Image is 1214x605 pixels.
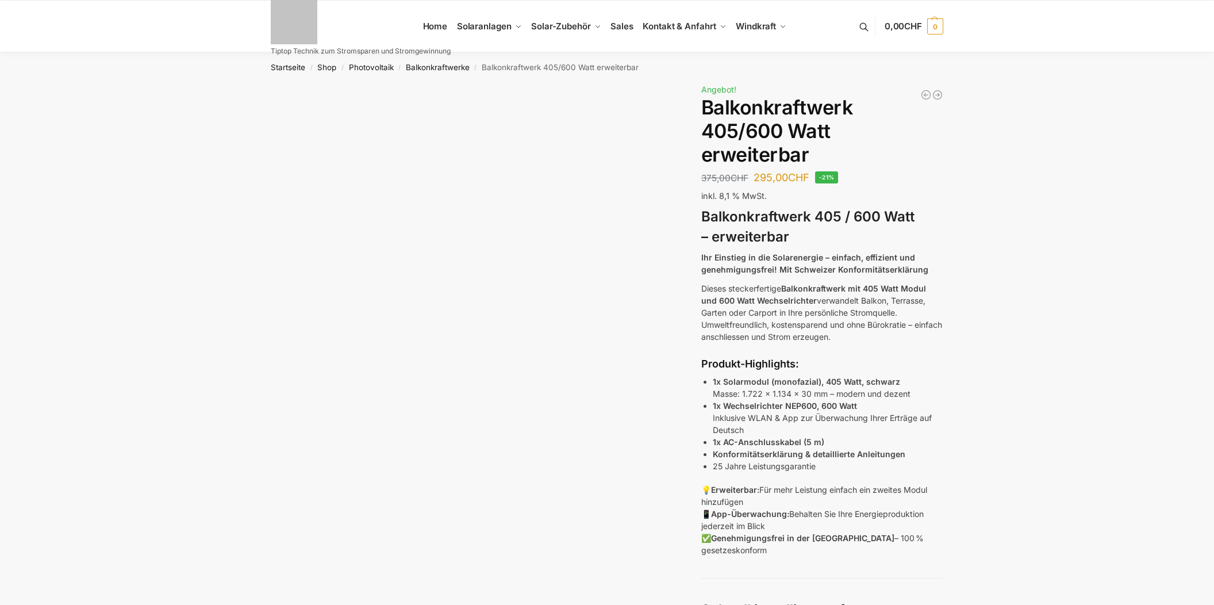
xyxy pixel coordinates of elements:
[701,284,926,305] strong: Balkonkraftwerk mit 405 Watt Modul und 600 Watt Wechselrichter
[711,485,759,495] strong: Erweiterbar:
[731,1,792,52] a: Windkraft
[527,1,606,52] a: Solar-Zubehör
[904,21,922,32] span: CHF
[713,377,900,386] strong: 1x Solarmodul (monofazial), 405 Watt, schwarz
[610,21,633,32] span: Sales
[336,63,348,72] span: /
[271,63,305,72] a: Startseite
[701,252,928,274] strong: Ihr Einstieg in die Solarenergie – einfach, effizient und genehmigungsfrei! Mit Schweizer Konform...
[317,63,336,72] a: Shop
[394,63,406,72] span: /
[406,63,470,72] a: Balkonkraftwerke
[711,509,789,519] strong: App-Überwachung:
[927,18,943,35] span: 0
[531,21,591,32] span: Solar-Zubehör
[731,173,748,183] span: CHF
[713,401,857,411] strong: 1x Wechselrichter NEP600, 600 Watt
[251,52,964,82] nav: Breadcrumb
[713,400,943,436] p: Inklusive WLAN & App zur Überwachung Ihrer Erträge auf Deutsch
[638,1,731,52] a: Kontakt & Anfahrt
[701,208,915,245] strong: Balkonkraftwerk 405 / 600 Watt – erweiterbar
[470,63,482,72] span: /
[713,437,824,447] strong: 1x AC-Anschlusskabel (5 m)
[713,449,905,459] strong: Konformitätserklärung & detaillierte Anleitungen
[701,173,748,183] bdi: 375,00
[713,376,943,400] p: Masse: 1.722 x 1.134 x 30 mm – modern und dezent
[815,171,839,183] span: -21%
[452,1,526,52] a: Solaranlagen
[754,171,809,183] bdi: 295,00
[606,1,638,52] a: Sales
[305,63,317,72] span: /
[701,484,943,556] p: 💡 Für mehr Leistung einfach ein zweites Modul hinzufügen 📱 Behalten Sie Ihre Energieproduktion je...
[711,533,894,543] strong: Genehmigungsfrei in der [GEOGRAPHIC_DATA]
[643,21,716,32] span: Kontakt & Anfahrt
[701,85,736,94] span: Angebot!
[271,48,451,55] p: Tiptop Technik zum Stromsparen und Stromgewinnung
[457,21,512,32] span: Solaranlagen
[701,96,943,166] h1: Balkonkraftwerk 405/600 Watt erweiterbar
[349,63,394,72] a: Photovoltaik
[701,191,767,201] span: inkl. 8,1 % MwSt.
[788,171,809,183] span: CHF
[920,89,932,101] a: Balkonkraftwerk 600/810 Watt Fullblack
[885,9,943,44] a: 0,00CHF 0
[885,21,922,32] span: 0,00
[736,21,776,32] span: Windkraft
[701,358,799,370] strong: Produkt-Highlights:
[713,460,943,472] li: 25 Jahre Leistungsgarantie
[701,282,943,343] p: Dieses steckerfertige verwandelt Balkon, Terrasse, Garten oder Carport in Ihre persönliche Stromq...
[932,89,943,101] a: 890/600 Watt Solarkraftwerk + 2,7 KW Batteriespeicher Genehmigungsfrei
